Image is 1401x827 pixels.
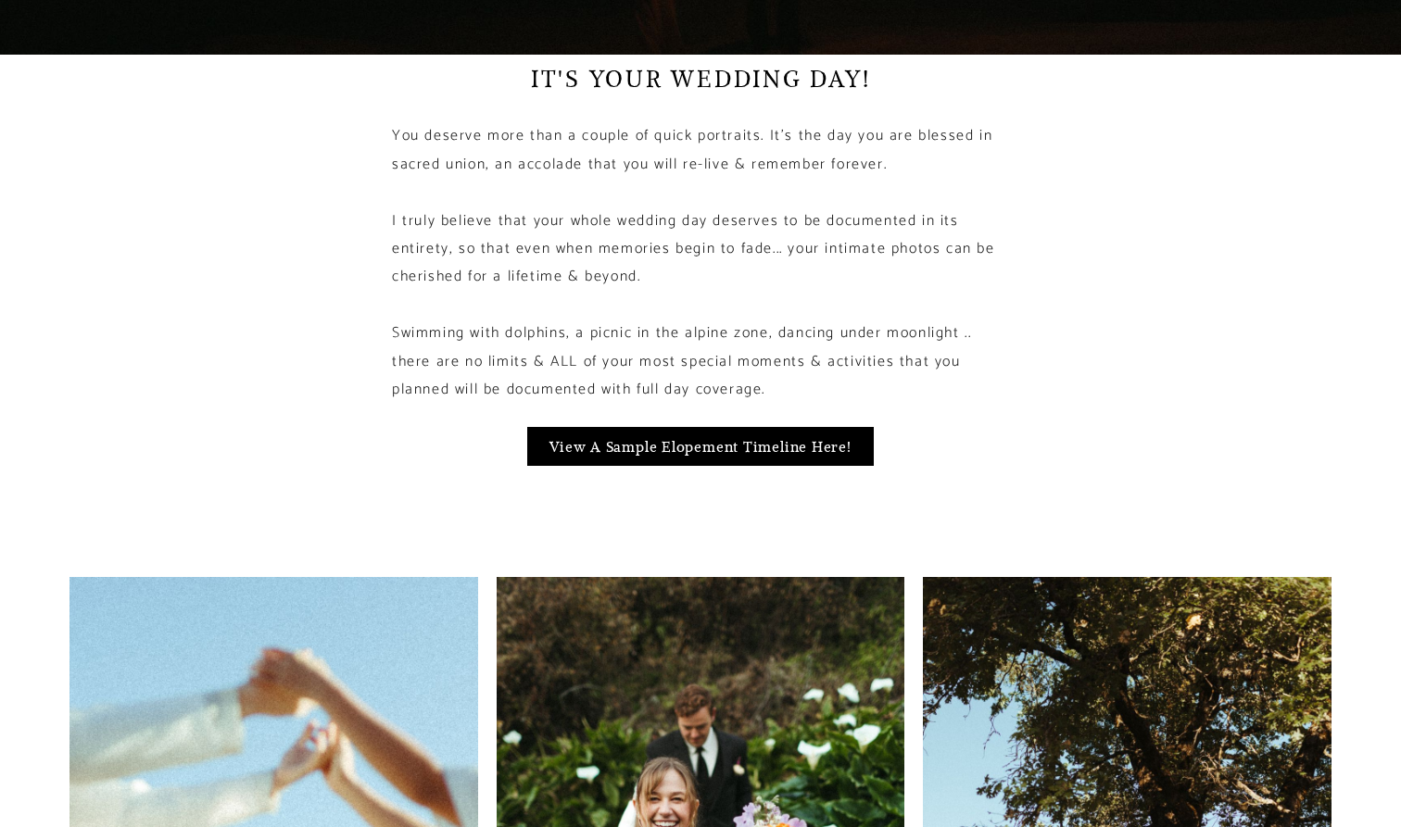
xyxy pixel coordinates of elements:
[392,320,1009,404] p: Swimming with dolphins, a picnic in the alpine zone, dancing under moonlight .. there are no limi...
[392,64,1009,94] h4: it's your wedding day!
[392,122,1009,179] p: You deserve more than a couple of quick portraits. It's the day you are blessed in sacred union, ...
[392,207,1009,292] p: I truly believe that your whole wedding day deserves to be documented in its entirety, so that ev...
[549,437,851,456] span: View a sample elopement timeline here!
[527,427,873,466] a: View a sample elopement timeline here!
